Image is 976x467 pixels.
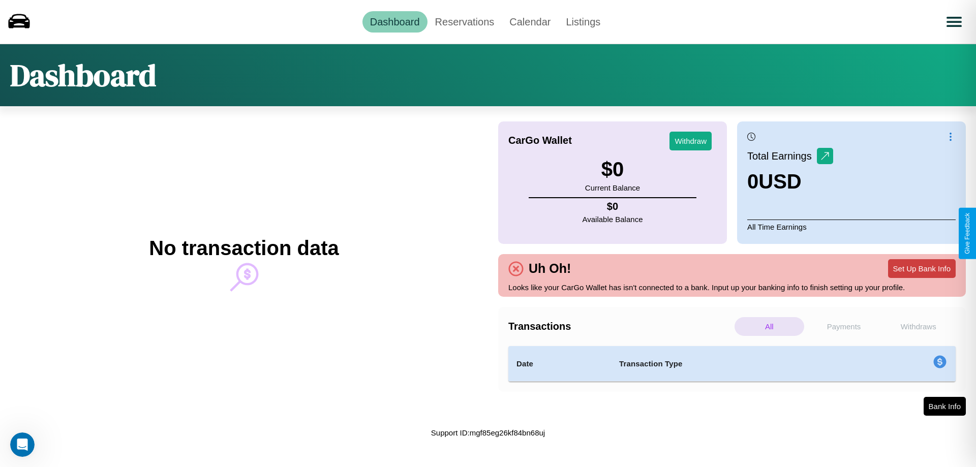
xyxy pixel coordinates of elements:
[10,54,156,96] h1: Dashboard
[508,135,572,146] h4: CarGo Wallet
[508,346,956,382] table: simple table
[583,212,643,226] p: Available Balance
[583,201,643,212] h4: $ 0
[149,237,339,260] h2: No transaction data
[431,426,545,440] p: Support ID: mgf85eg26kf84bn68uj
[428,11,502,33] a: Reservations
[362,11,428,33] a: Dashboard
[747,147,817,165] p: Total Earnings
[508,321,732,332] h4: Transactions
[10,432,35,457] iframe: Intercom live chat
[585,181,640,195] p: Current Balance
[585,158,640,181] h3: $ 0
[558,11,608,33] a: Listings
[940,8,968,36] button: Open menu
[669,132,712,150] button: Withdraw
[747,220,956,234] p: All Time Earnings
[524,261,576,276] h4: Uh Oh!
[502,11,558,33] a: Calendar
[508,281,956,294] p: Looks like your CarGo Wallet has isn't connected to a bank. Input up your banking info to finish ...
[888,259,956,278] button: Set Up Bank Info
[735,317,804,336] p: All
[924,397,966,416] button: Bank Info
[964,213,971,254] div: Give Feedback
[619,358,850,370] h4: Transaction Type
[883,317,953,336] p: Withdraws
[516,358,603,370] h4: Date
[747,170,833,193] h3: 0 USD
[809,317,879,336] p: Payments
